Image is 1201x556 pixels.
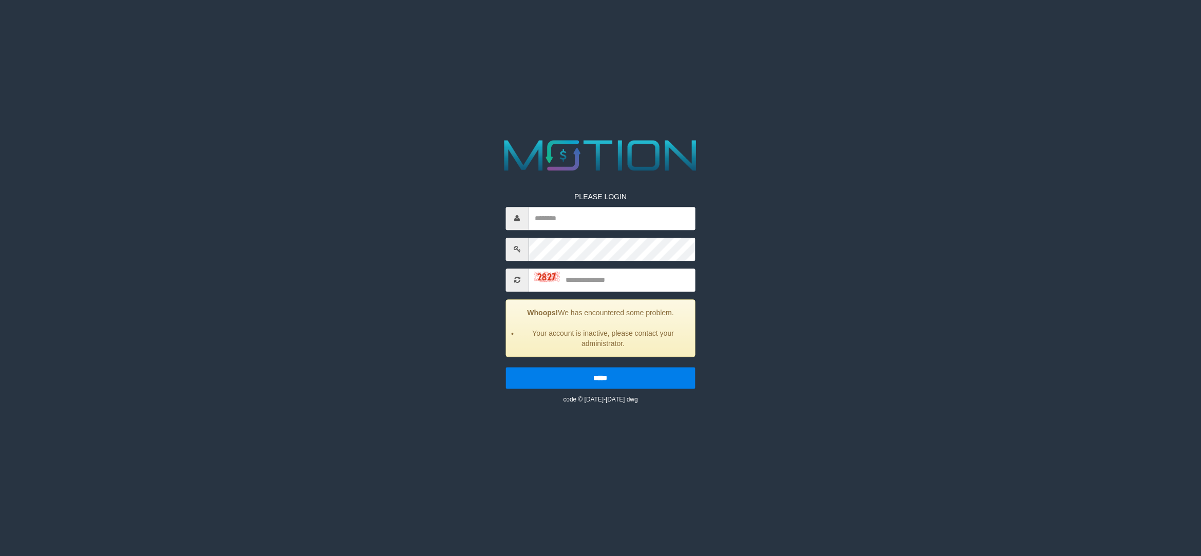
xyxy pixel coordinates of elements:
[519,328,687,349] li: Your account is inactive, please contact your administrator.
[505,299,696,357] div: We has encountered some problem.
[495,135,705,176] img: MOTION_logo.png
[505,191,696,202] p: PLEASE LOGIN
[527,309,558,317] strong: Whoops!
[563,396,637,403] small: code © [DATE]-[DATE] dwg
[534,272,559,282] img: captcha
